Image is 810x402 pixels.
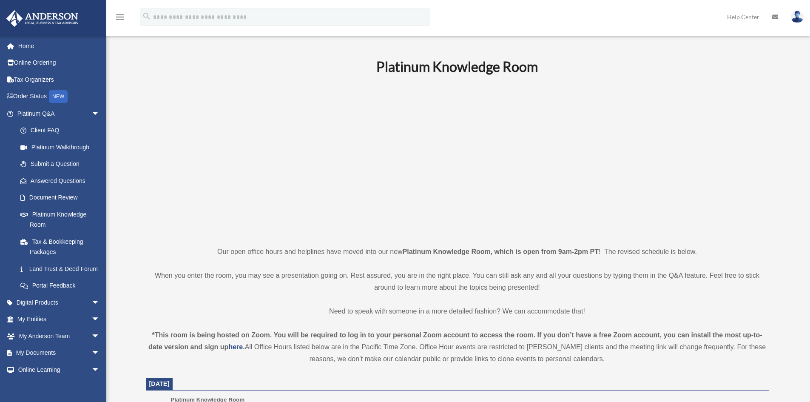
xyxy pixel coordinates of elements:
span: arrow_drop_down [91,311,108,328]
a: Submit a Question [12,156,113,173]
a: Client FAQ [12,122,113,139]
i: search [142,11,151,21]
span: arrow_drop_down [91,105,108,123]
a: Order StatusNEW [6,88,113,105]
a: Document Review [12,189,113,206]
a: Online Learningarrow_drop_down [6,361,113,378]
span: arrow_drop_down [91,328,108,345]
iframe: 231110_Toby_KnowledgeRoom [330,86,585,230]
a: Answered Questions [12,172,113,189]
a: My Entitiesarrow_drop_down [6,311,113,328]
a: Portal Feedback [12,277,113,294]
a: Platinum Knowledge Room [12,206,108,233]
a: here [228,343,243,351]
a: Platinum Walkthrough [12,139,113,156]
a: Land Trust & Deed Forum [12,260,113,277]
a: Online Ordering [6,54,113,71]
strong: *This room is being hosted on Zoom. You will be required to log in to your personal Zoom account ... [148,331,762,351]
span: arrow_drop_down [91,345,108,362]
p: Need to speak with someone in a more detailed fashion? We can accommodate that! [146,305,769,317]
span: [DATE] [149,380,170,387]
a: My Anderson Teamarrow_drop_down [6,328,113,345]
div: NEW [49,90,68,103]
p: Our open office hours and helplines have moved into our new ! The revised schedule is below. [146,246,769,258]
strong: Platinum Knowledge Room, which is open from 9am-2pm PT [403,248,599,255]
img: User Pic [791,11,804,23]
a: Tax Organizers [6,71,113,88]
div: All Office Hours listed below are in the Pacific Time Zone. Office Hour events are restricted to ... [146,329,769,365]
b: Platinum Knowledge Room [376,58,538,75]
a: Platinum Q&Aarrow_drop_down [6,105,113,122]
a: Home [6,37,113,54]
i: menu [115,12,125,22]
span: arrow_drop_down [91,361,108,379]
a: Tax & Bookkeeping Packages [12,233,113,260]
img: Anderson Advisors Platinum Portal [4,10,81,27]
span: arrow_drop_down [91,294,108,311]
a: My Documentsarrow_drop_down [6,345,113,362]
strong: . [243,343,244,351]
p: When you enter the room, you may see a presentation going on. Rest assured, you are in the right ... [146,270,769,294]
a: Digital Productsarrow_drop_down [6,294,113,311]
a: menu [115,15,125,22]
